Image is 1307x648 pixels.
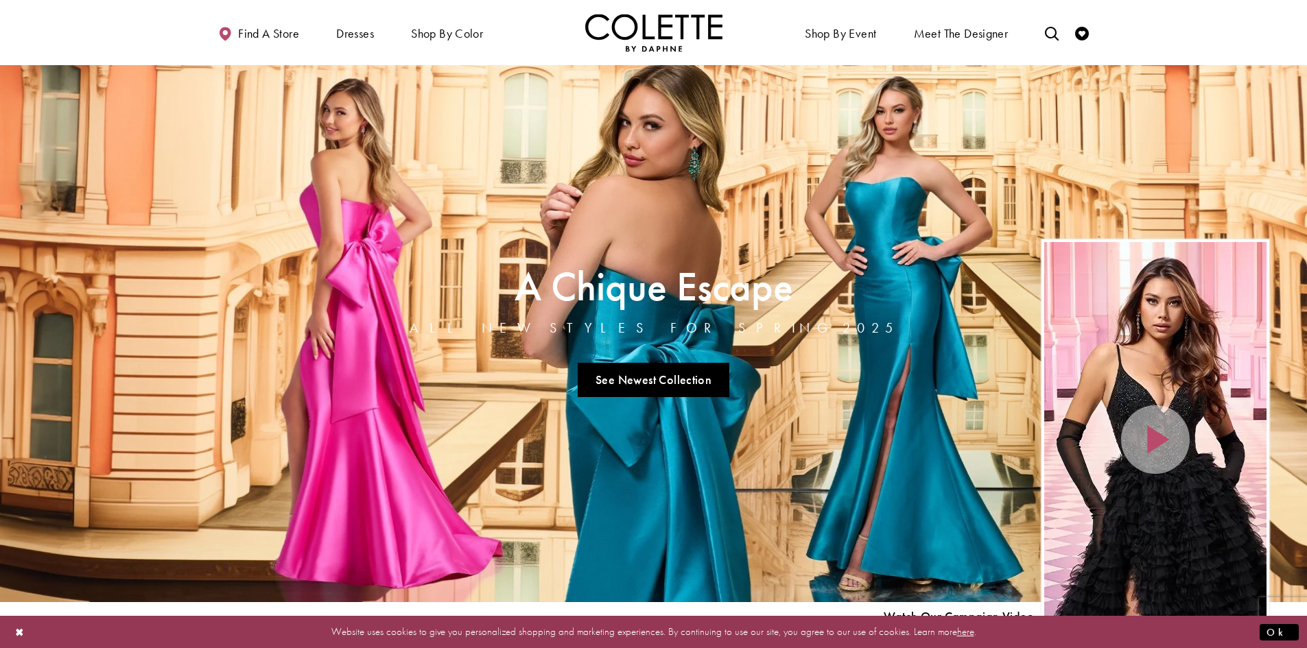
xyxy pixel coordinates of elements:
[801,14,880,51] span: Shop By Event
[333,14,377,51] span: Dresses
[238,27,299,40] span: Find a store
[1260,623,1299,640] button: Submit Dialog
[957,625,974,638] a: here
[805,27,876,40] span: Shop By Event
[910,14,1012,51] a: Meet the designer
[405,357,902,403] ul: Slider Links
[585,14,722,51] a: Visit Home Page
[578,363,730,397] a: See Newest Collection A Chique Escape All New Styles For Spring 2025
[8,620,32,644] button: Close Dialog
[1072,14,1092,51] a: Check Wishlist
[1041,14,1062,51] a: Toggle search
[914,27,1009,40] span: Meet the designer
[883,610,1034,623] span: Play Slide #15 Video
[99,623,1208,641] p: Website uses cookies to give you personalized shopping and marketing experiences. By continuing t...
[215,14,303,51] a: Find a store
[411,27,483,40] span: Shop by color
[408,14,486,51] span: Shop by color
[585,14,722,51] img: Colette by Daphne
[336,27,374,40] span: Dresses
